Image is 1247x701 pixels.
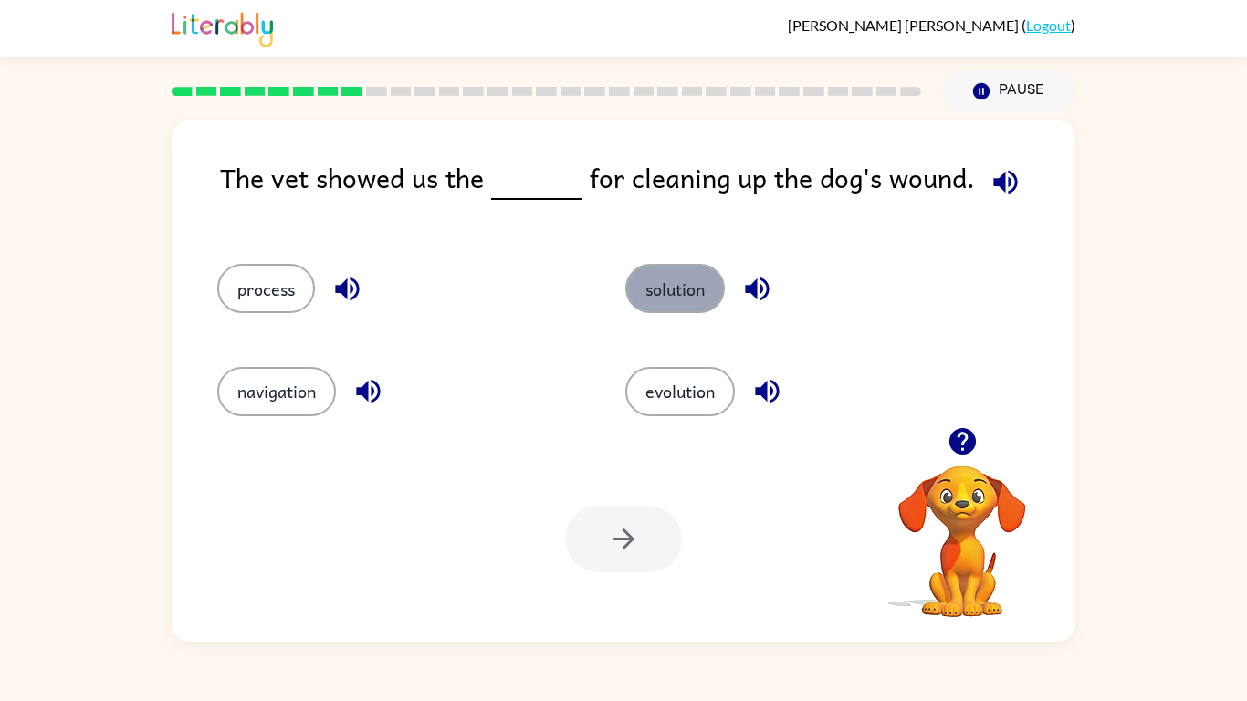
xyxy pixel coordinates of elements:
[871,437,1053,620] video: Your browser must support playing .mp4 files to use Literably. Please try using another browser.
[217,367,336,416] button: navigation
[625,367,735,416] button: evolution
[172,7,273,47] img: Literably
[788,16,1075,34] div: ( )
[788,16,1022,34] span: [PERSON_NAME] [PERSON_NAME]
[220,157,1075,227] div: The vet showed us the for cleaning up the dog's wound.
[943,70,1075,112] button: Pause
[217,264,315,313] button: process
[1026,16,1071,34] a: Logout
[625,264,725,313] button: solution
